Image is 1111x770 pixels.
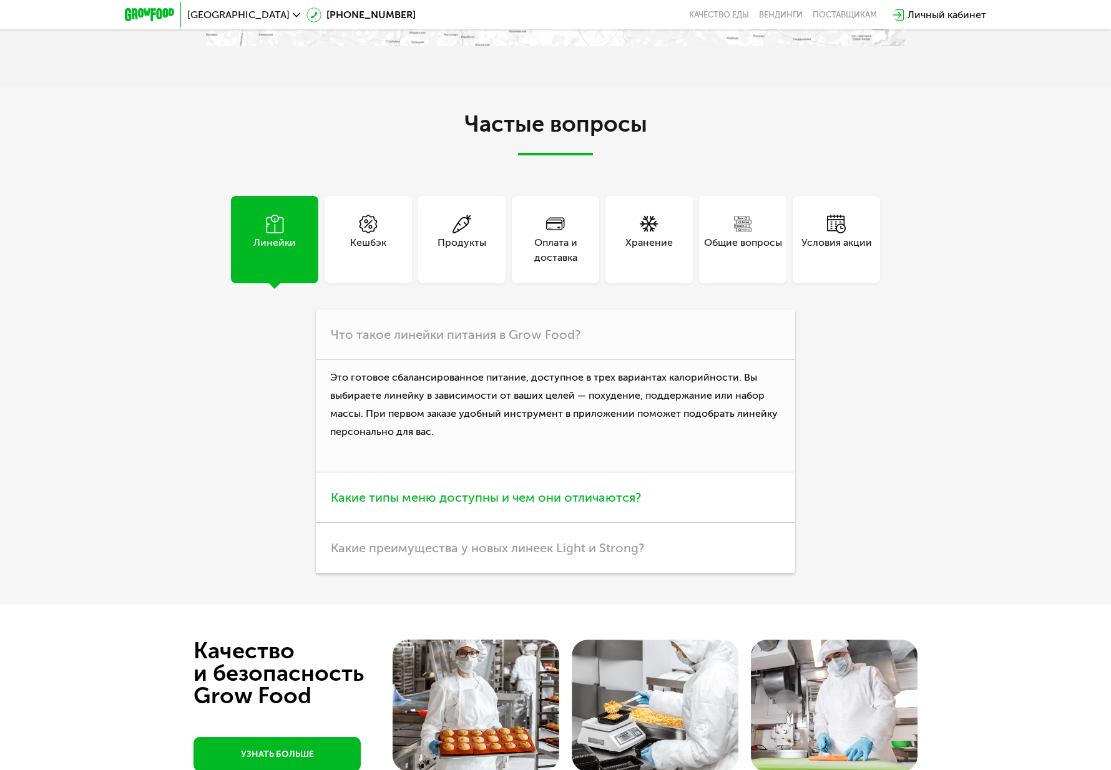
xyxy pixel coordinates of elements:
div: Общие вопросы [704,235,782,265]
span: [GEOGRAPHIC_DATA] [187,10,290,20]
div: Продукты [438,235,486,265]
div: Оплата и доставка [512,235,599,265]
div: Кешбэк [350,235,386,265]
p: Это готовое сбалансированное питание, доступное в трех вариантах калорийности. Вы выбираете линей... [316,360,795,472]
a: [PHONE_NUMBER] [306,7,416,22]
div: Хранение [625,235,673,265]
div: поставщикам [813,10,877,20]
a: Качество еды [689,10,749,20]
div: Качество и безопасность Grow Food [193,640,410,707]
span: Какие преимущества у новых линеек Light и Strong? [331,540,644,555]
div: Линейки [253,235,296,265]
span: Какие типы меню доступны и чем они отличаются? [331,490,641,505]
span: Что такое линейки питания в Grow Food? [331,327,580,342]
div: Условия акции [801,235,872,265]
a: Вендинги [759,10,803,20]
h2: Частые вопросы [206,112,905,155]
div: Личный кабинет [908,7,986,22]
